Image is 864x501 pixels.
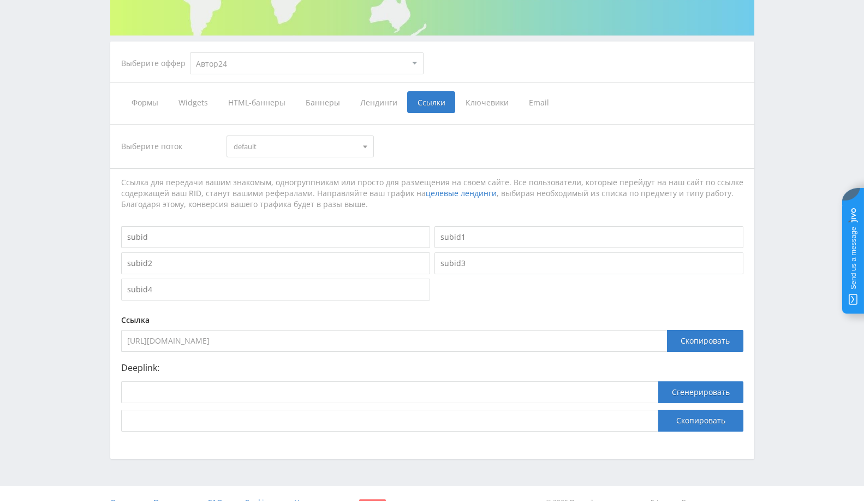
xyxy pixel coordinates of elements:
span: Widgets [168,91,218,113]
span: Лендинги [350,91,407,113]
div: Ссылка [121,316,743,325]
div: Выберите оффер [121,59,190,68]
span: Формы [121,91,168,113]
span: Баннеры [295,91,350,113]
div: Ссылка для передачи вашим знакомым, одногруппникам или просто для размещения на своем сайте. Все ... [121,177,743,210]
p: Deeplink: [121,363,743,373]
span: Email [519,91,559,113]
input: subid [121,226,430,248]
a: целевые лендинги [426,188,497,198]
button: Скопировать [658,410,743,432]
span: Ключевики [455,91,519,113]
span: default [234,136,357,157]
input: subid3 [434,252,743,274]
div: Скопировать [667,330,743,352]
input: subid2 [121,252,430,274]
span: HTML-баннеры [218,91,295,113]
button: Сгенерировать [658,381,743,403]
span: Ссылки [407,91,455,113]
input: subid1 [434,226,743,248]
input: subid4 [121,279,430,300]
div: Выберите поток [121,135,216,157]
